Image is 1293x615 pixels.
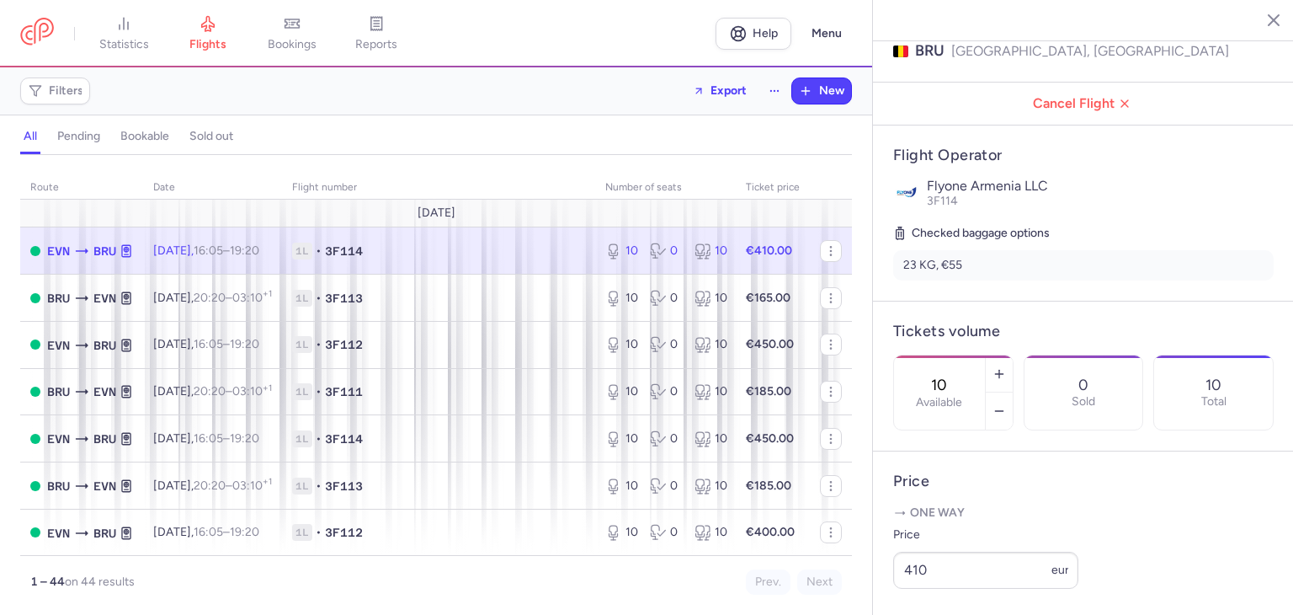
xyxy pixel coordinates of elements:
[194,431,223,446] time: 16:05
[605,478,636,495] div: 10
[57,129,100,144] h4: pending
[316,430,322,447] span: •
[153,431,259,446] span: [DATE],
[232,384,272,398] time: 03:10
[792,78,851,104] button: New
[694,524,726,541] div: 10
[194,431,259,446] span: –
[194,479,272,493] span: –
[194,291,272,305] span: –
[893,146,1274,165] h4: Flight Operator
[93,242,116,260] span: BRU
[325,243,363,259] span: 3F114
[916,396,962,409] label: Available
[143,175,282,201] th: date
[1201,395,1226,409] p: Total
[893,322,1274,341] h4: Tickets volume
[893,472,1274,491] h4: Price
[694,290,726,307] div: 10
[753,27,778,40] span: Help
[325,336,363,353] span: 3F112
[194,384,226,398] time: 20:20
[1051,563,1069,577] span: eur
[927,194,958,208] span: 3F114
[47,382,70,401] span: BRU
[47,524,70,543] span: EVN
[194,243,259,258] span: –
[316,478,322,495] span: •
[189,37,226,52] span: flights
[746,337,794,351] strong: €450.00
[746,243,792,258] strong: €410.00
[746,291,790,305] strong: €165.00
[47,477,70,495] span: BRU
[47,430,70,448] span: EVN
[650,383,681,400] div: 0
[1078,377,1088,393] p: 0
[194,525,259,539] span: –
[93,382,116,401] span: EVN
[194,337,223,351] time: 16:05
[292,290,312,307] span: 1L
[694,243,726,259] div: 10
[230,337,259,351] time: 19:20
[153,479,272,493] span: [DATE],
[710,84,747,97] span: Export
[230,431,259,446] time: 19:20
[746,431,794,446] strong: €450.00
[230,243,259,258] time: 19:20
[21,78,89,104] button: Filters
[325,290,363,307] span: 3F113
[915,40,944,61] span: BRU
[605,524,636,541] div: 10
[819,84,844,98] span: New
[316,524,322,541] span: •
[650,430,681,447] div: 0
[650,524,681,541] div: 0
[886,96,1280,111] span: Cancel Flight
[194,525,223,539] time: 16:05
[20,175,143,201] th: route
[93,430,116,448] span: BRU
[82,15,166,52] a: statistics
[292,478,312,495] span: 1L
[47,289,70,307] span: BRU
[316,336,322,353] span: •
[694,383,726,400] div: 10
[893,525,1078,545] label: Price
[893,552,1078,589] input: ---
[93,524,116,543] span: BRU
[355,37,397,52] span: reports
[292,383,312,400] span: 1L
[605,290,636,307] div: 10
[325,430,363,447] span: 3F114
[736,175,810,201] th: Ticket price
[605,243,636,259] div: 10
[316,383,322,400] span: •
[194,291,226,305] time: 20:20
[49,84,83,98] span: Filters
[194,243,223,258] time: 16:05
[325,524,363,541] span: 3F112
[797,570,842,595] button: Next
[746,384,791,398] strong: €185.00
[93,336,116,355] span: BRU
[93,289,116,307] span: EVN
[230,525,259,539] time: 19:20
[605,430,636,447] div: 10
[232,479,272,493] time: 03:10
[99,37,149,52] span: statistics
[292,524,312,541] span: 1L
[47,242,70,260] span: EVN
[316,290,322,307] span: •
[263,382,272,393] sup: +1
[263,288,272,299] sup: +1
[65,575,135,589] span: on 44 results
[893,223,1274,243] h5: Checked baggage options
[927,179,1274,194] p: Flyone Armenia LLC
[189,129,233,144] h4: sold out
[716,18,791,50] a: Help
[153,384,272,398] span: [DATE],
[694,478,726,495] div: 10
[650,290,681,307] div: 0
